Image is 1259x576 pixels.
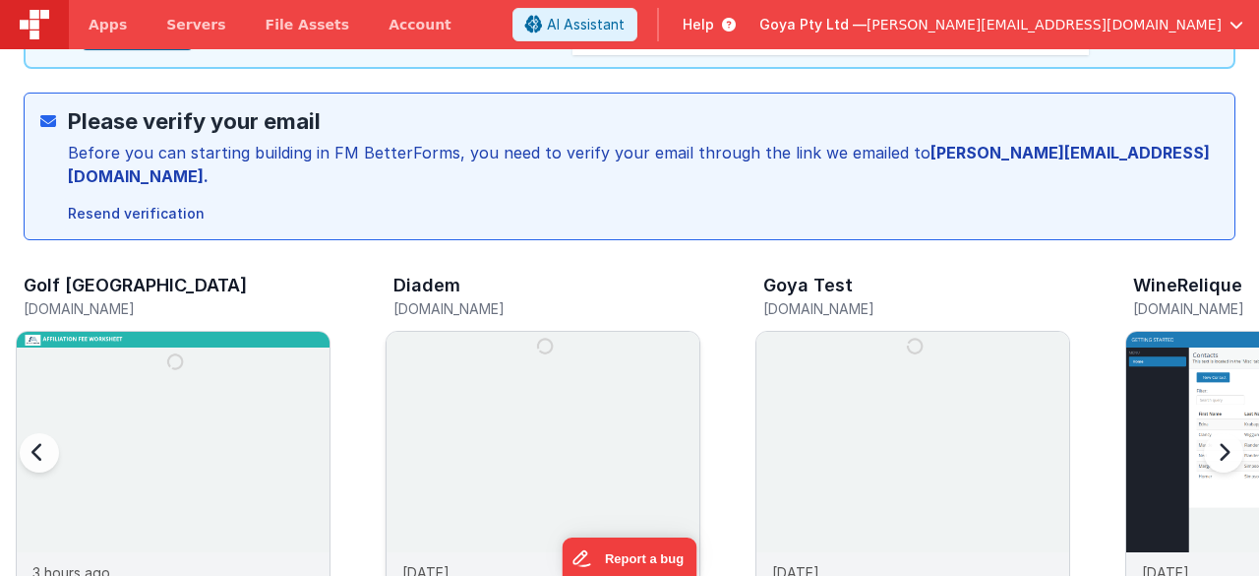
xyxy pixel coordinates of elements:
[266,15,350,34] span: File Assets
[759,15,867,34] span: Goya Pty Ltd —
[683,15,714,34] span: Help
[60,198,212,229] button: Resend verification
[763,301,1070,316] h5: [DOMAIN_NAME]
[393,276,460,295] h3: Diadem
[166,15,225,34] span: Servers
[393,301,700,316] h5: [DOMAIN_NAME]
[68,109,1219,133] h2: Please verify your email
[24,301,330,316] h5: [DOMAIN_NAME]
[24,276,247,295] h3: Golf [GEOGRAPHIC_DATA]
[763,276,853,295] h3: Goya Test
[759,15,1243,34] button: Goya Pty Ltd — [PERSON_NAME][EMAIL_ADDRESS][DOMAIN_NAME]
[512,8,637,41] button: AI Assistant
[867,15,1222,34] span: [PERSON_NAME][EMAIL_ADDRESS][DOMAIN_NAME]
[68,141,1219,188] div: Before you can starting building in FM BetterForms, you need to verify your email through the lin...
[1133,276,1242,295] h3: WineRelique
[547,15,625,34] span: AI Assistant
[89,15,127,34] span: Apps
